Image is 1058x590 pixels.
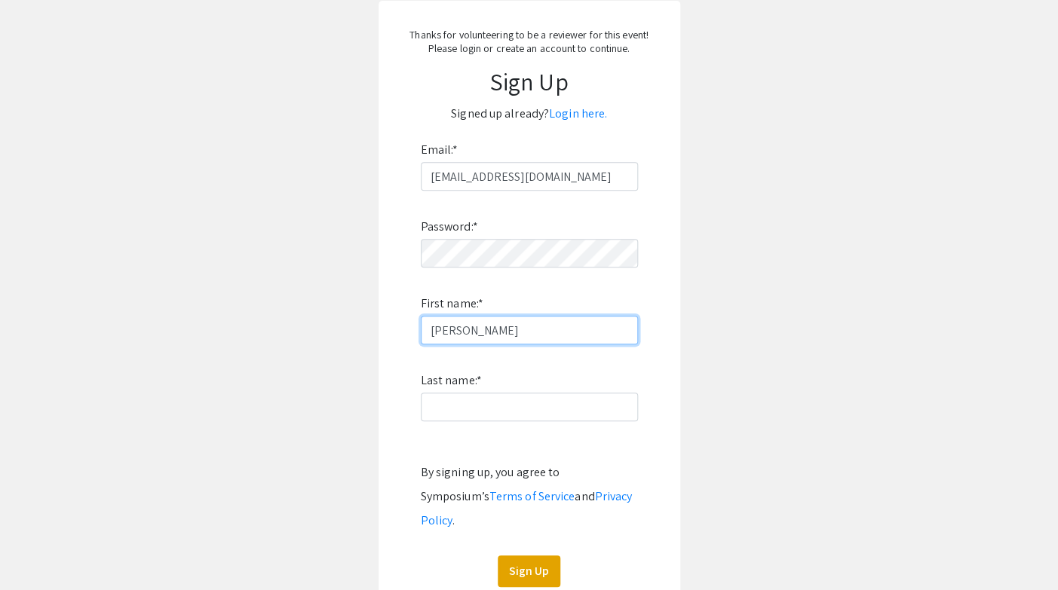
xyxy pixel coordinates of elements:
h1: Sign Up [394,67,665,96]
a: Login here. [549,105,607,121]
label: First name: [421,292,483,316]
label: Password: [421,215,478,239]
label: Last name: [421,368,482,393]
iframe: Chat [11,522,64,579]
p: Thanks for volunteering to be a reviewer for this event! [394,28,665,41]
p: Signed up already? [394,102,665,126]
div: By signing up, you agree to Symposium’s and . [421,460,638,533]
label: Email: [421,138,458,162]
button: Sign Up [498,555,560,587]
p: Please login or create an account to continue. [394,41,665,55]
a: Terms of Service [489,488,575,504]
